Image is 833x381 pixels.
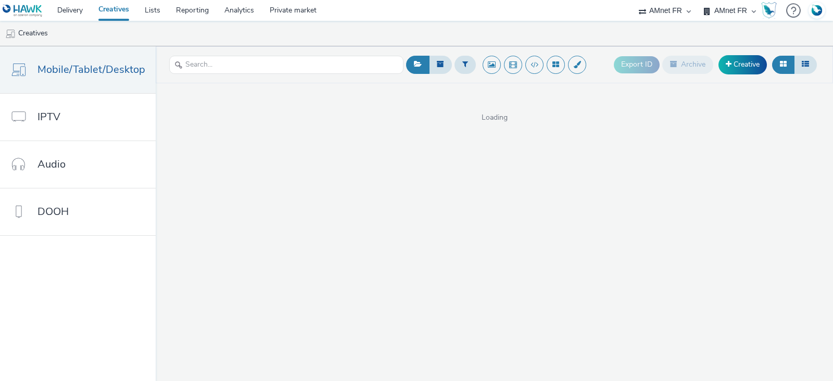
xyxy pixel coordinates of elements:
button: Grid [772,56,794,73]
button: Export ID [614,56,660,73]
span: DOOH [37,204,69,219]
input: Search... [169,56,403,74]
button: Archive [662,56,713,73]
img: mobile [5,29,16,39]
img: undefined Logo [3,4,43,17]
span: Audio [37,157,66,172]
a: Creative [718,55,767,74]
img: Account FR [809,3,825,18]
a: Hawk Academy [761,2,781,19]
span: IPTV [37,109,60,124]
img: Hawk Academy [761,2,777,19]
button: Table [794,56,817,73]
span: Mobile/Tablet/Desktop [37,62,145,77]
span: Loading [156,112,833,123]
